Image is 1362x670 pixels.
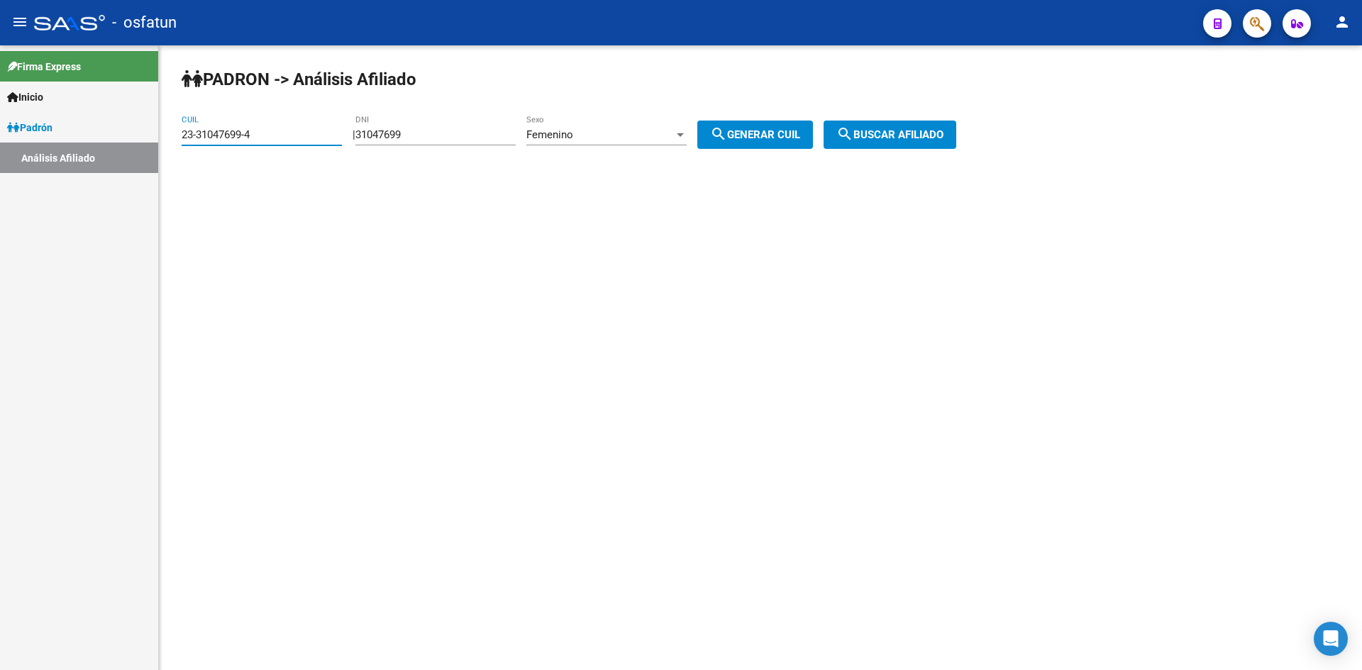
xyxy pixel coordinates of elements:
[1334,13,1351,30] mat-icon: person
[7,120,52,135] span: Padrón
[353,128,824,141] div: |
[526,128,573,141] span: Femenino
[182,69,416,89] strong: PADRON -> Análisis Afiliado
[1314,622,1348,656] div: Open Intercom Messenger
[710,125,727,143] mat-icon: search
[710,128,800,141] span: Generar CUIL
[7,59,81,74] span: Firma Express
[112,7,177,38] span: - osfatun
[7,89,43,105] span: Inicio
[824,121,956,149] button: Buscar afiliado
[697,121,813,149] button: Generar CUIL
[836,128,943,141] span: Buscar afiliado
[11,13,28,30] mat-icon: menu
[836,125,853,143] mat-icon: search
